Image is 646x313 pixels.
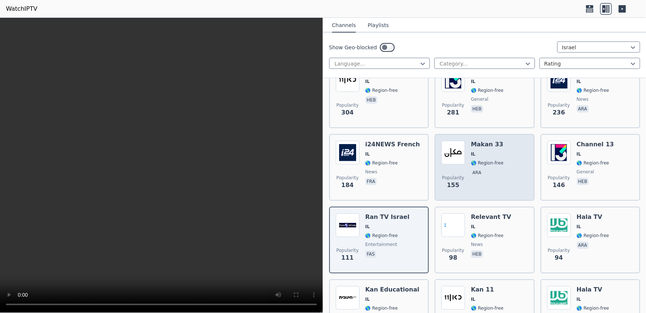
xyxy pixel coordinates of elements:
span: 🌎 Region-free [471,233,503,239]
span: entertainment [365,242,398,247]
span: general [471,96,488,102]
p: ara [577,242,589,249]
span: IL [471,79,475,84]
span: Popularity [548,247,570,253]
span: Popularity [442,175,464,181]
h6: Ran TV Israel [365,213,409,221]
span: 🌎 Region-free [577,87,609,93]
span: 155 [447,181,459,190]
img: i24NEWS French [336,141,359,164]
p: heb [471,105,483,113]
span: IL [577,151,581,157]
img: Channel 13 [441,68,465,92]
span: Popularity [336,102,358,108]
span: IL [365,151,370,157]
span: 94 [555,253,563,262]
h6: Relevant TV [471,213,511,221]
img: Kan 11 [441,286,465,310]
p: heb [471,250,483,258]
span: Popularity [336,247,358,253]
span: news [471,242,483,247]
span: 146 [553,181,565,190]
p: fra [365,178,377,185]
span: Popularity [336,175,358,181]
span: IL [471,151,475,157]
img: Channel 13 [547,141,571,164]
img: Relevant TV [441,213,465,237]
img: Ran TV Israel [336,213,359,237]
img: i24NEWS Arabic [547,68,571,92]
span: 236 [553,108,565,117]
span: 184 [341,181,354,190]
button: Playlists [368,19,389,33]
p: ara [577,105,589,113]
p: heb [577,178,589,185]
span: Popularity [548,102,570,108]
span: Popularity [442,247,464,253]
img: Makan 33 [441,141,465,164]
span: 🌎 Region-free [365,305,398,311]
h6: Hala TV [577,286,609,293]
span: IL [365,296,370,302]
h6: i24NEWS French [365,141,420,148]
span: IL [365,224,370,230]
span: general [577,169,594,175]
p: fas [365,250,376,258]
span: 98 [449,253,457,262]
img: Kan 11 [336,68,359,92]
span: IL [471,296,475,302]
span: 🌎 Region-free [365,160,398,166]
span: 281 [447,108,459,117]
span: IL [577,224,581,230]
span: 🌎 Region-free [471,160,503,166]
label: Show Geo-blocked [329,44,377,51]
span: 🌎 Region-free [577,160,609,166]
span: Popularity [548,175,570,181]
img: Hala TV [547,286,571,310]
span: IL [365,79,370,84]
button: Channels [332,19,356,33]
span: IL [577,79,581,84]
img: Hala TV [547,213,571,237]
span: news [365,169,377,175]
span: IL [577,296,581,302]
img: Kan Educational [336,286,359,310]
span: 111 [341,253,354,262]
span: 304 [341,108,354,117]
h6: Hala TV [577,213,609,221]
span: IL [471,224,475,230]
span: 🌎 Region-free [577,233,609,239]
h6: Kan 11 [471,286,503,293]
p: ara [471,169,483,176]
span: Popularity [442,102,464,108]
p: heb [365,96,378,104]
span: 🌎 Region-free [365,87,398,93]
span: 🌎 Region-free [471,305,503,311]
a: WatchIPTV [6,4,37,13]
h6: Kan Educational [365,286,419,293]
h6: Channel 13 [577,141,614,148]
span: news [577,96,589,102]
h6: Makan 33 [471,141,503,148]
span: 🌎 Region-free [365,233,398,239]
span: 🌎 Region-free [471,87,503,93]
span: 🌎 Region-free [577,305,609,311]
